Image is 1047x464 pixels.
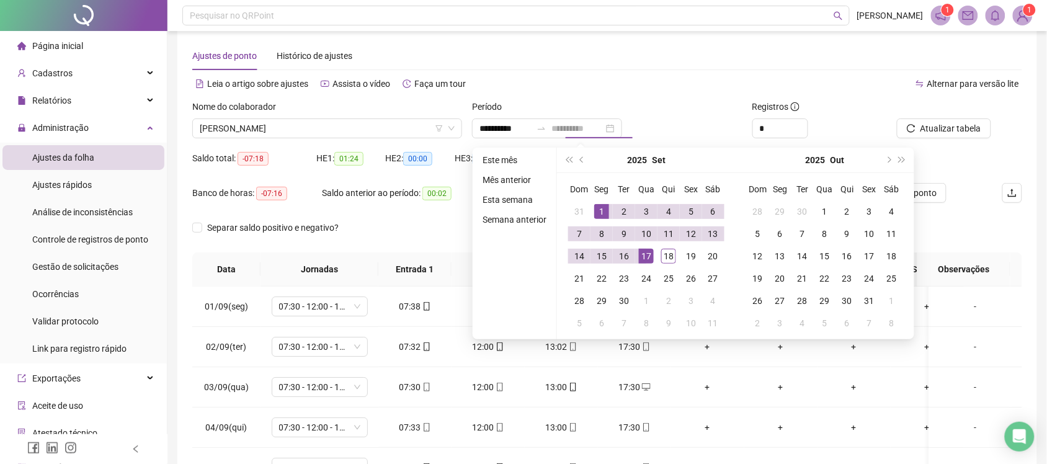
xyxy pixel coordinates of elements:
[17,96,26,105] span: file
[814,312,836,334] td: 2025-11-05
[421,342,431,351] span: mobile
[594,293,609,308] div: 29
[818,271,832,286] div: 22
[657,245,680,267] td: 2025-09-18
[478,153,551,167] li: Este mês
[322,186,478,200] div: Saldo anterior ao período:
[751,226,765,241] div: 5
[897,118,991,138] button: Atualizar tabela
[791,178,814,200] th: Ter
[836,178,858,200] th: Qui
[572,271,587,286] div: 21
[684,204,698,219] div: 5
[945,6,950,14] span: 1
[661,271,676,286] div: 25
[901,300,954,313] div: +
[814,290,836,312] td: 2025-10-29
[613,223,635,245] td: 2025-09-09
[827,380,881,394] div: +
[661,316,676,331] div: 9
[594,249,609,264] div: 15
[836,290,858,312] td: 2025-10-30
[661,204,676,219] div: 4
[795,226,810,241] div: 7
[834,11,843,20] span: search
[884,249,899,264] div: 18
[590,223,613,245] td: 2025-09-08
[840,316,855,331] div: 6
[334,152,363,166] span: 01:24
[791,267,814,290] td: 2025-10-21
[684,293,698,308] div: 3
[831,148,845,172] button: month panel
[818,226,832,241] div: 8
[1014,6,1032,25] img: 67715
[706,204,721,219] div: 6
[680,312,702,334] td: 2025-10-10
[568,290,590,312] td: 2025-09-28
[17,42,26,50] span: home
[927,79,1019,89] span: Alternar para versão lite
[751,293,765,308] div: 26
[680,290,702,312] td: 2025-10-03
[639,226,654,241] div: 10
[881,148,895,172] button: next-year
[590,245,613,267] td: 2025-09-15
[680,267,702,290] td: 2025-09-26
[1023,4,1036,16] sup: Atualize o seu contato no menu Meus Dados
[494,342,504,351] span: mobile
[617,204,631,219] div: 2
[814,267,836,290] td: 2025-10-22
[754,340,808,354] div: +
[192,100,284,114] label: Nome do colaborador
[706,226,721,241] div: 13
[639,316,654,331] div: 8
[635,290,657,312] td: 2025-10-01
[858,178,881,200] th: Sex
[862,249,877,264] div: 17
[537,123,546,133] span: to
[754,380,808,394] div: +
[332,79,390,89] span: Assista o vídeo
[916,79,924,88] span: swap
[207,79,308,89] span: Leia o artigo sobre ajustes
[32,234,148,244] span: Controle de registros de ponto
[858,200,881,223] td: 2025-10-03
[590,178,613,200] th: Seg
[639,204,654,219] div: 3
[661,293,676,308] div: 2
[862,316,877,331] div: 7
[907,124,916,133] span: reload
[590,200,613,223] td: 2025-09-01
[684,249,698,264] div: 19
[657,178,680,200] th: Qui
[858,312,881,334] td: 2025-11-07
[461,340,515,354] div: 12:00
[791,245,814,267] td: 2025-10-14
[942,4,954,16] sup: 1
[702,245,724,267] td: 2025-09-20
[205,301,248,311] span: 01/09(seg)
[535,380,588,394] div: 13:00
[795,316,810,331] div: 4
[818,293,832,308] div: 29
[858,267,881,290] td: 2025-10-24
[747,312,769,334] td: 2025-11-02
[840,293,855,308] div: 30
[568,223,590,245] td: 2025-09-07
[32,153,94,163] span: Ajustes da folha
[814,200,836,223] td: 2025-10-01
[702,200,724,223] td: 2025-09-06
[652,148,666,172] button: month panel
[684,271,698,286] div: 26
[836,312,858,334] td: 2025-11-06
[32,123,89,133] span: Administração
[769,312,791,334] td: 2025-11-03
[751,316,765,331] div: 2
[32,180,92,190] span: Ajustes rápidos
[256,187,287,200] span: -07:16
[613,245,635,267] td: 2025-09-16
[422,187,452,200] span: 00:02
[751,271,765,286] div: 19
[881,178,903,200] th: Sáb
